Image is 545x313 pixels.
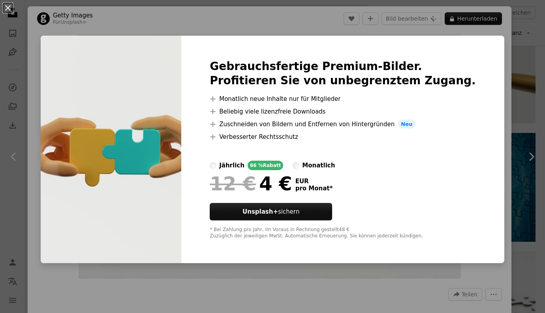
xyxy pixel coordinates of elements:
h2: Gebrauchsfertige Premium-Bilder. Profitieren Sie von unbegrenztem Zugang. [210,59,476,88]
li: Beliebig viele lizenzfreie Downloads [210,107,476,116]
img: premium_photo-1682310142169-73db8df07ad7 [41,36,181,264]
strong: Unsplash+ [242,208,278,215]
div: * Bei Zahlung pro Jahr, im Voraus in Rechnung gestellt 48 € Zuzüglich der jeweiligen MwSt. Automa... [210,227,476,239]
div: monatlich [302,161,335,170]
span: Neu [398,120,415,129]
span: 12 € [210,173,256,194]
li: Monatlich neue Inhalte nur für Mitglieder [210,94,476,104]
input: jährlich66 %Rabatt [210,162,216,169]
span: pro Monat * [295,185,333,192]
li: Verbesserter Rechtsschutz [210,132,476,142]
div: jährlich [219,161,244,170]
button: Unsplash+sichern [210,203,332,220]
span: EUR [295,178,333,185]
div: 4 € [210,173,292,194]
div: 66 % Rabatt [248,161,283,170]
li: Zuschneiden von Bildern und Entfernen von Hintergründen [210,120,476,129]
input: monatlich [293,162,299,169]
